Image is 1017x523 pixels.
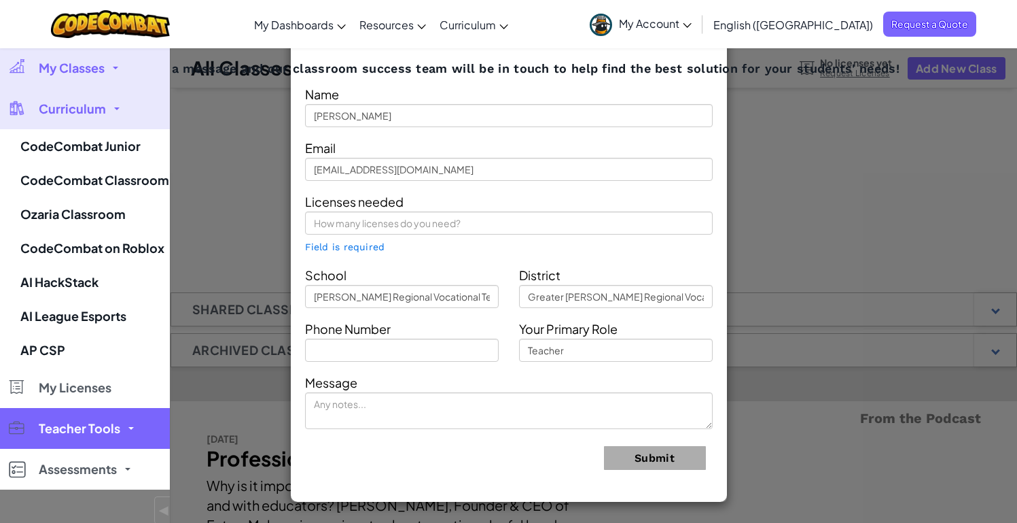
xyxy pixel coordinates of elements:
span: Name [305,86,339,102]
a: My Account [583,3,698,46]
span: My Licenses [39,382,111,394]
span: School [305,267,346,283]
a: Request a Quote [883,12,976,37]
span: Your Primary Role [519,321,618,337]
a: My Dashboards [247,6,353,43]
span: ◀ [158,501,170,520]
input: How many licenses do you need? [305,212,713,235]
span: Email [305,140,336,156]
a: English ([GEOGRAPHIC_DATA]) [707,6,880,43]
span: Teacher Tools [39,422,120,435]
a: Resources [353,6,433,43]
span: My Account [619,16,692,31]
span: Resources [359,18,414,32]
span: Send us a message and our classroom success team will be in touch to help find the best solution ... [118,61,899,77]
span: Curriculum [39,103,106,115]
span: Assessments [39,463,117,475]
span: My Dashboards [254,18,334,32]
a: Curriculum [433,6,515,43]
span: Curriculum [440,18,496,32]
span: Phone Number [305,321,391,337]
button: Submit [604,446,706,470]
span: My Classes [39,62,105,74]
span: Message [305,375,357,390]
span: Licenses needed [305,194,404,209]
span: District [519,267,560,283]
input: Teacher, Principal, etc. [519,339,713,362]
img: CodeCombat logo [51,10,170,38]
span: English ([GEOGRAPHIC_DATA]) [713,18,873,32]
span: Field is required [305,241,385,252]
img: avatar [590,14,612,36]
